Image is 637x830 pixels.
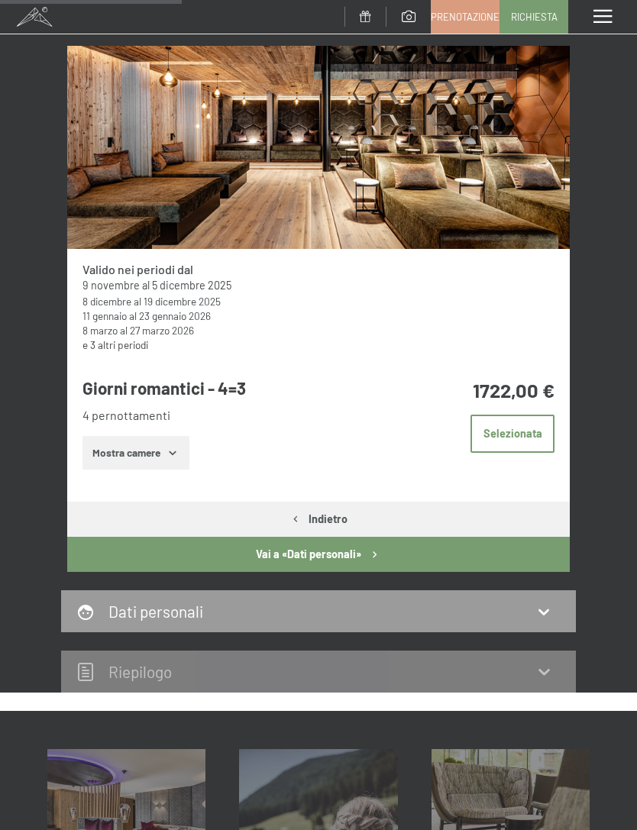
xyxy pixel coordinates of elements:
time: 19/12/2025 [144,295,221,308]
h2: Riepilogo [108,662,172,681]
strong: 1722,00 € [473,378,555,402]
img: mss_renderimg.php [67,46,570,249]
span: Prenotazione [431,10,500,24]
time: 08/12/2025 [82,295,131,308]
button: Indietro [67,502,570,537]
a: e 3 altri periodi [82,338,148,351]
div: al [82,323,555,337]
button: Mostra camere [82,436,189,470]
time: 27/03/2026 [130,324,194,337]
a: Richiesta [500,1,567,33]
div: al [82,308,555,323]
h2: Dati personali [108,602,203,621]
button: Selezionata [470,415,555,453]
time: 23/01/2026 [139,309,211,322]
a: Prenotazione [432,1,499,33]
li: 4 pernottamenti [82,407,419,424]
strong: Valido nei periodi dal [82,262,193,276]
div: al [82,278,555,293]
time: 05/12/2025 [152,279,231,292]
h3: Giorni romantici - 4=3 [82,376,419,400]
time: 09/11/2025 [82,279,140,292]
span: Richiesta [511,10,558,24]
time: 11/01/2026 [82,309,127,322]
time: 08/03/2026 [82,324,118,337]
button: Vai a «Dati personali» [67,537,570,572]
div: al [82,294,555,308]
